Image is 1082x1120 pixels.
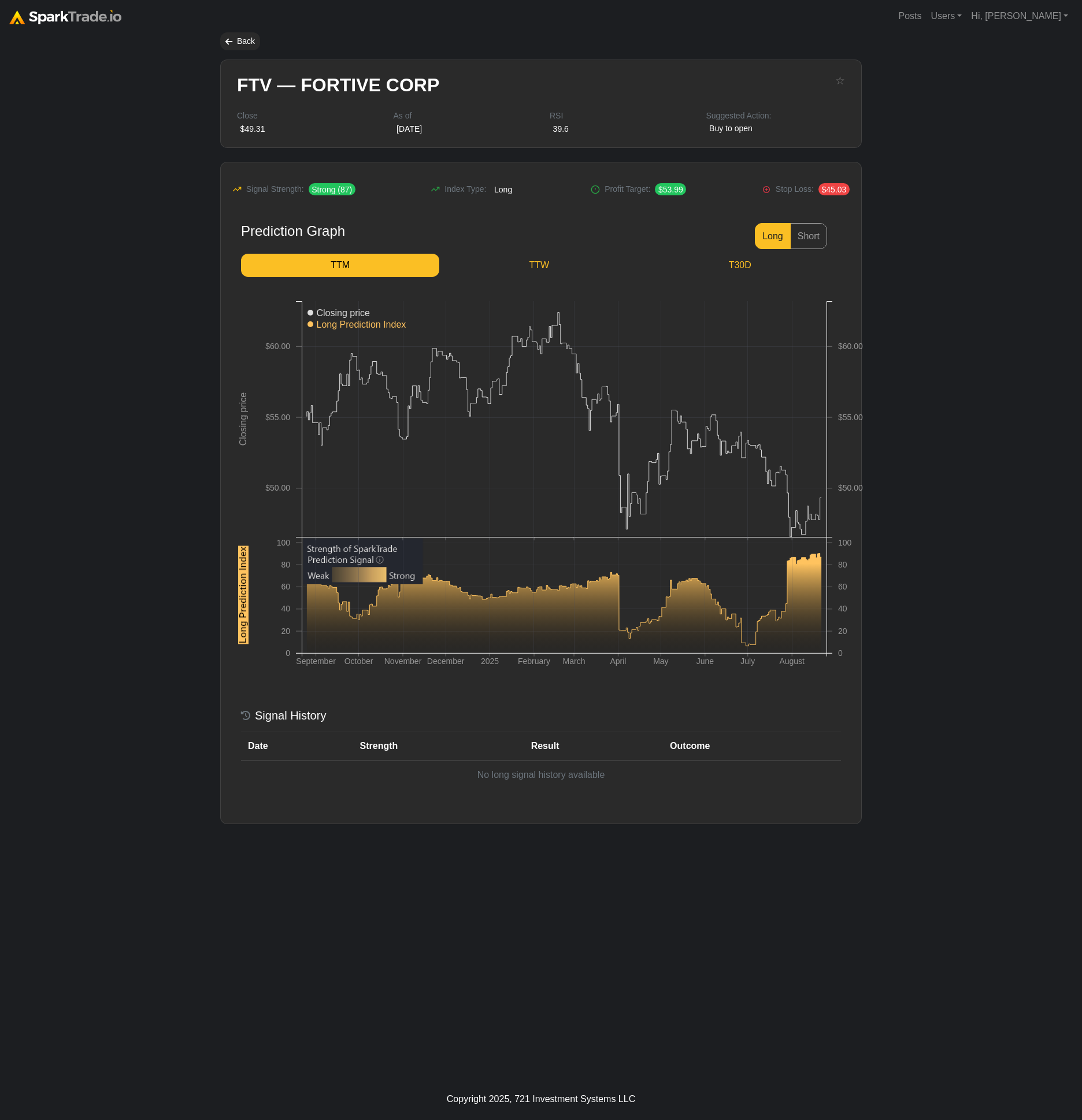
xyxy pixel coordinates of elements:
[281,626,290,636] text: 20
[220,32,260,50] div: Back
[639,254,841,277] a: T30D
[518,657,550,666] text: February
[524,732,663,761] th: Result
[740,657,755,666] text: July
[653,657,668,666] text: May
[838,483,863,492] text: $50.00
[286,648,290,658] text: 0
[550,110,689,122] div: RSI
[966,5,1073,28] a: Hi, [PERSON_NAME]
[246,183,304,195] span: Signal Strength:
[281,582,290,591] text: 60
[344,657,373,666] text: October
[838,560,847,569] text: 80
[926,5,966,28] a: Users
[9,10,121,24] img: sparktrade.png
[655,183,686,195] span: $53.99
[838,413,863,422] text: $55.00
[265,342,290,351] text: $60.00
[838,582,847,591] text: 60
[790,223,827,249] button: Short
[481,657,499,666] text: 2025
[353,732,524,761] th: Strength
[427,657,465,666] text: December
[394,123,425,135] div: [DATE]
[241,761,841,789] td: No long signal history available
[605,183,650,195] span: Profit Target:
[838,648,843,658] text: 0
[296,657,336,666] text: September
[309,183,355,195] span: Strong (87)
[835,74,845,87] button: ☆
[838,604,847,613] text: 40
[237,110,376,122] div: Close
[281,604,290,613] text: 40
[838,538,852,547] text: 100
[241,254,439,277] a: TTM
[265,483,290,492] text: $50.00
[610,657,626,666] text: April
[255,709,326,722] h5: Signal History
[696,657,714,666] text: June
[779,657,805,666] text: August
[241,732,353,761] th: Date
[776,183,814,195] span: Stop Loss:
[838,342,863,351] text: $60.00
[444,183,486,195] span: Index Type:
[706,110,846,122] div: Suggested Action:
[238,546,248,643] text: Long Prediction Index
[550,123,572,135] div: 39.6
[755,223,791,249] button: Long
[439,254,639,277] a: TTW
[447,1092,635,1106] div: Copyright 2025, 721 Investment Systems LLC
[491,183,515,195] span: Long
[277,538,291,547] text: 100
[281,560,290,569] text: 80
[663,732,841,761] th: Outcome
[563,657,586,666] text: March
[384,657,422,666] text: November
[894,5,926,28] a: Posts
[237,74,741,96] h2: FTV — FORTIVE CORP
[238,392,248,446] text: Closing price
[237,123,268,135] div: $49.31
[394,110,533,122] div: As of
[265,413,290,422] text: $55.00
[818,183,850,195] span: $45.03
[838,626,847,636] text: 20
[706,122,756,134] span: Buy to open
[241,223,345,240] div: Prediction Graph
